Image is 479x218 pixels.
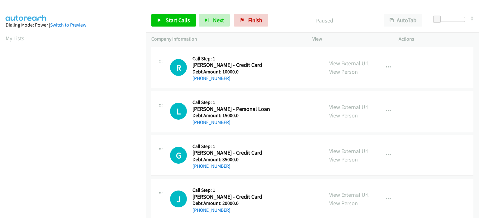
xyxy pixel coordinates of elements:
[192,99,271,106] h5: Call Step: 1
[170,147,187,164] h1: G
[192,75,230,81] a: [PHONE_NUMBER]
[170,191,187,207] h1: J
[329,68,358,75] a: View Person
[151,35,301,43] p: Company Information
[192,187,271,193] h5: Call Step: 1
[192,200,271,206] h5: Debt Amount: 20000.0
[192,149,271,156] h2: [PERSON_NAME] - Credit Card
[192,207,230,213] a: [PHONE_NUMBER]
[399,35,474,43] p: Actions
[192,143,271,150] h5: Call Step: 1
[234,14,268,27] a: Finish
[199,14,230,27] button: Next
[192,62,271,69] h2: [PERSON_NAME] - Credit Card
[192,156,271,163] h5: Debt Amount: 35000.0
[329,103,369,111] a: View External Url
[192,163,230,169] a: [PHONE_NUMBER]
[192,119,230,125] a: [PHONE_NUMBER]
[436,17,465,22] div: Delay between calls (in seconds)
[170,59,187,76] div: The call is yet to be attempted
[170,59,187,76] h1: R
[312,35,387,43] p: View
[192,106,271,113] h2: [PERSON_NAME] - Personal Loan
[170,191,187,207] div: The call is yet to be attempted
[192,193,271,201] h2: [PERSON_NAME] - Credit Card
[471,14,473,22] div: 0
[329,60,369,67] a: View External Url
[170,147,187,164] div: The call is yet to be attempted
[6,35,24,42] a: My Lists
[248,17,262,24] span: Finish
[192,69,271,75] h5: Debt Amount: 10000.0
[329,191,369,198] a: View External Url
[192,112,271,119] h5: Debt Amount: 15000.0
[166,17,190,24] span: Start Calls
[329,112,358,119] a: View Person
[384,14,422,27] button: AutoTab
[170,103,187,120] div: The call is yet to be attempted
[6,21,140,29] div: Dialing Mode: Power |
[170,103,187,120] h1: L
[329,147,369,155] a: View External Url
[277,16,372,25] p: Paused
[192,56,271,62] h5: Call Step: 1
[329,200,358,207] a: View Person
[329,156,358,163] a: View Person
[213,17,224,24] span: Next
[151,14,196,27] a: Start Calls
[50,22,86,28] a: Switch to Preview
